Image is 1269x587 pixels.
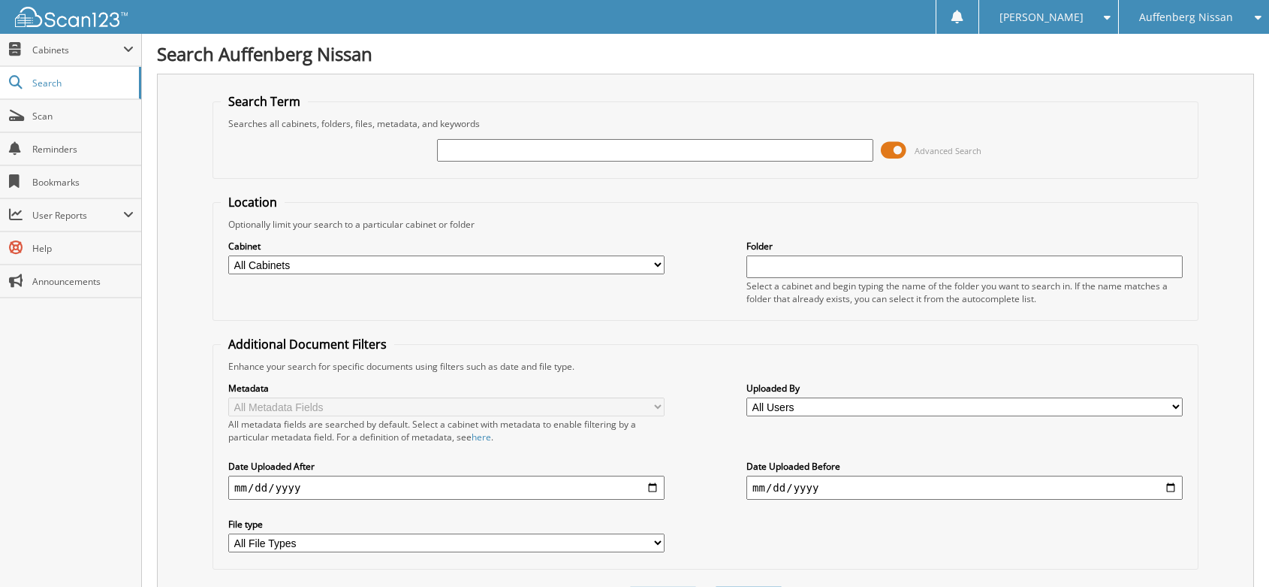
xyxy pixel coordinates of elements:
[472,431,491,443] a: here
[15,7,128,27] img: scan123-logo-white.svg
[32,77,131,89] span: Search
[228,382,665,395] label: Metadata
[221,93,308,110] legend: Search Term
[157,41,1254,66] h1: Search Auffenberg Nissan
[999,13,1084,22] span: [PERSON_NAME]
[746,382,1183,395] label: Uploaded By
[32,110,134,123] span: Scan
[221,360,1190,373] div: Enhance your search for specific documents using filters such as date and file type.
[1139,13,1233,22] span: Auffenberg Nissan
[32,44,123,56] span: Cabinets
[32,143,134,156] span: Reminders
[32,209,123,222] span: User Reports
[32,275,134,288] span: Announcements
[221,218,1190,231] div: Optionally limit your search to a particular cabinet or folder
[32,176,134,189] span: Bookmarks
[221,117,1190,130] div: Searches all cabinets, folders, files, metadata, and keywords
[915,145,981,156] span: Advanced Search
[746,240,1183,253] label: Folder
[32,242,134,255] span: Help
[746,280,1183,305] div: Select a cabinet and begin typing the name of the folder you want to search in. If the name match...
[228,240,665,253] label: Cabinet
[221,194,285,210] legend: Location
[221,336,394,353] legend: Additional Document Filters
[228,518,665,531] label: File type
[228,476,665,500] input: start
[746,476,1183,500] input: end
[746,460,1183,473] label: Date Uploaded Before
[228,460,665,473] label: Date Uploaded After
[228,418,665,443] div: All metadata fields are searched by default. Select a cabinet with metadata to enable filtering b...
